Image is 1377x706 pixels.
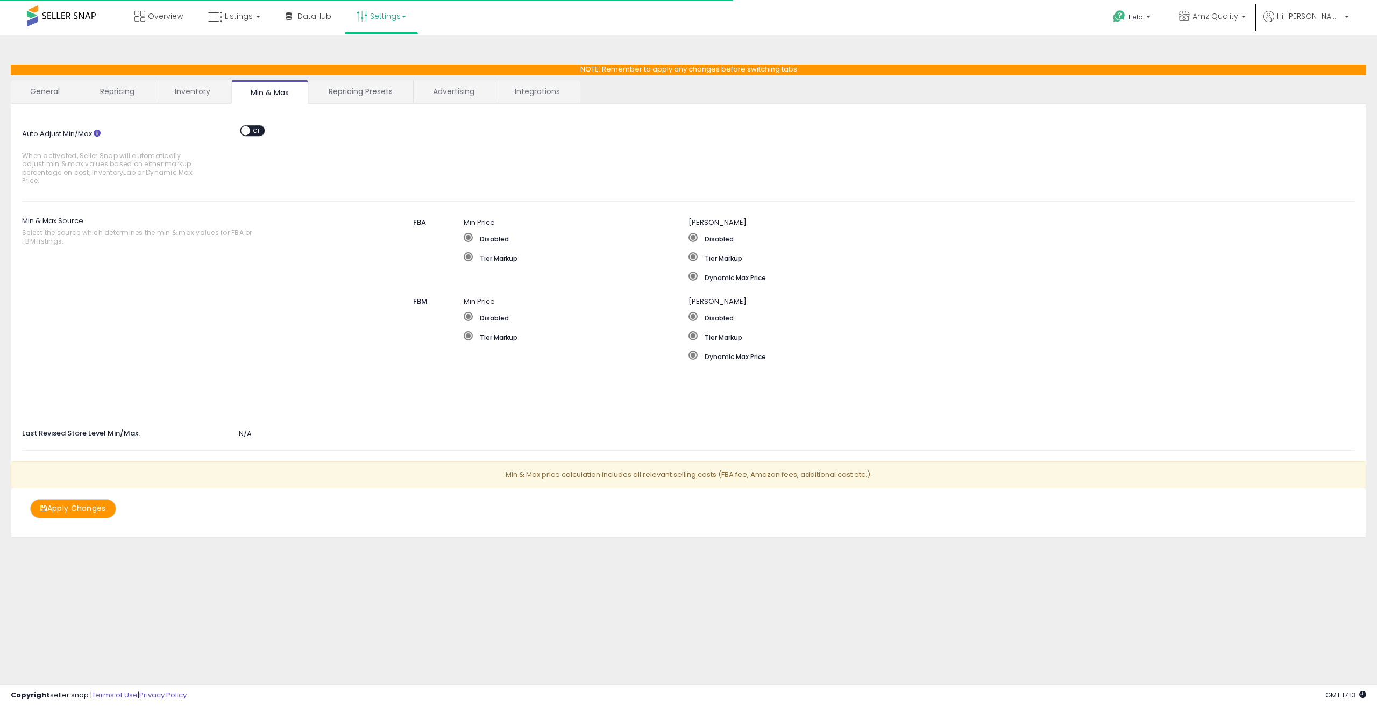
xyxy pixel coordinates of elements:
[231,80,308,104] a: Min & Max
[688,331,1138,342] label: Tier Markup
[688,233,1251,244] label: Disabled
[1128,12,1143,22] span: Help
[413,296,428,306] span: FBM
[22,152,200,185] span: When activated, Seller Snap will automatically adjust min & max values based on either markup per...
[464,217,495,227] span: Min Price
[688,296,747,306] span: [PERSON_NAME]
[155,80,230,103] a: Inventory
[81,80,154,103] a: Repricing
[688,312,1138,323] label: Disabled
[688,217,747,227] span: [PERSON_NAME]
[688,272,1251,282] label: Dynamic Max Price
[464,312,688,323] label: Disabled
[464,252,688,263] label: Tier Markup
[11,461,1366,489] p: Min & Max price calculation includes all relevant selling costs (FBA fee, Amazon fees, additional...
[297,11,331,22] span: DataHub
[688,351,1138,361] label: Dynamic Max Price
[14,425,239,439] label: Last Revised Store Level Min/Max:
[250,126,267,135] span: OFF
[413,217,426,227] span: FBA
[1263,11,1349,35] a: Hi [PERSON_NAME]
[495,80,579,103] a: Integrations
[1104,2,1161,35] a: Help
[22,229,260,245] span: Select the source which determines the min & max values for FBA or FBM listings.
[309,80,412,103] a: Repricing Presets
[414,80,494,103] a: Advertising
[148,11,183,22] span: Overview
[22,212,310,251] label: Min & Max Source
[1277,11,1341,22] span: Hi [PERSON_NAME]
[1112,10,1126,23] i: Get Help
[11,65,1366,75] p: NOTE: Remember to apply any changes before switching tabs
[1193,11,1238,22] span: Amz Quality
[464,331,688,342] label: Tier Markup
[11,80,80,103] a: General
[688,252,1251,263] label: Tier Markup
[14,429,1363,439] div: N/A
[225,11,253,22] span: Listings
[14,125,239,190] label: Auto Adjust Min/Max
[30,499,116,518] button: Apply Changes
[464,233,688,244] label: Disabled
[464,296,495,306] span: Min Price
